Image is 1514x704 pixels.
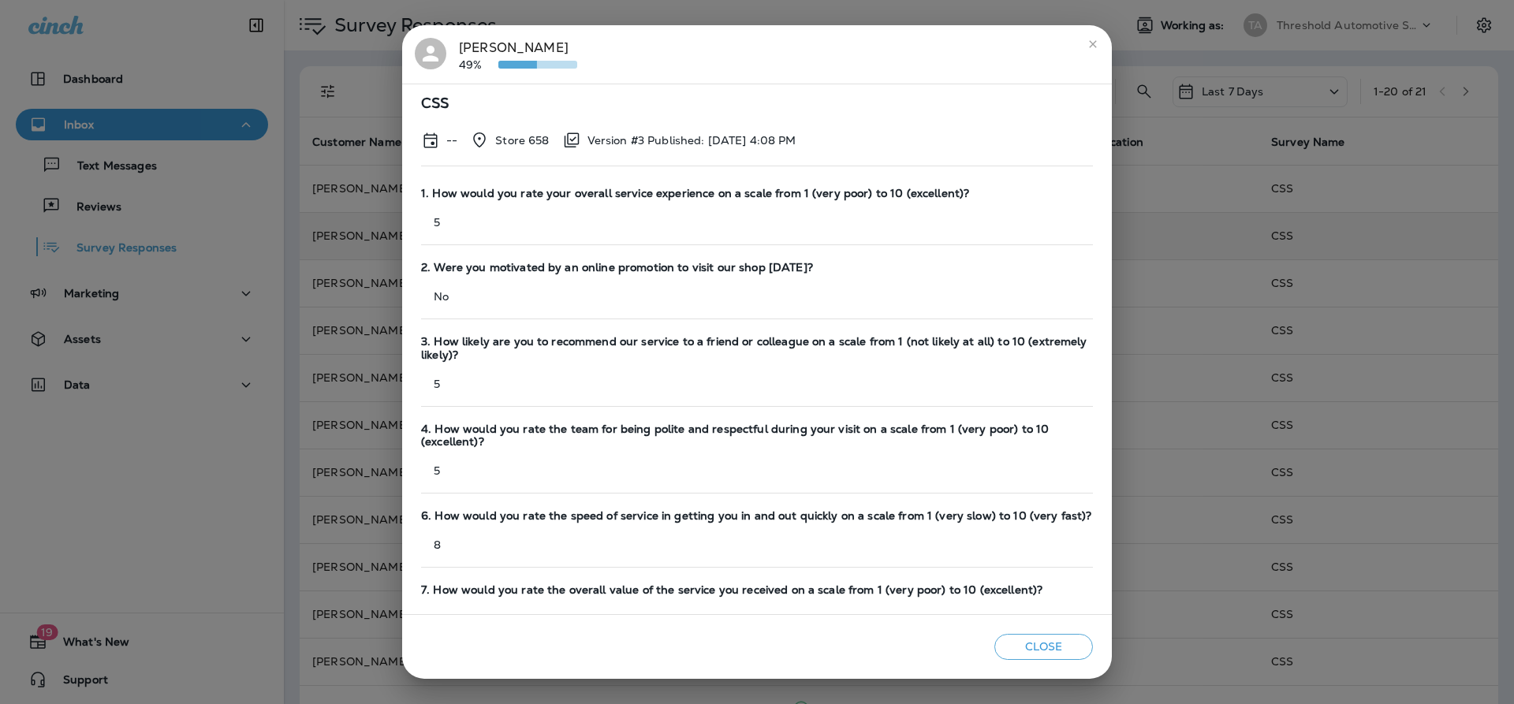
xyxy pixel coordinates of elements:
[421,423,1093,449] span: 4. How would you rate the team for being polite and respectful during your visit on a scale from ...
[421,290,1093,303] p: No
[495,134,549,147] p: Store 658
[421,261,1093,274] span: 2. Were you motivated by an online promotion to visit our shop [DATE]?
[446,134,457,147] p: --
[459,58,498,71] p: 49%
[421,538,1093,551] p: 8
[421,187,1093,200] span: 1. How would you rate your overall service experience on a scale from 1 (very poor) to 10 (excell...
[421,378,1093,390] p: 5
[587,134,796,147] p: Version #3 Published: [DATE] 4:08 PM
[421,97,1093,110] span: CSS
[1080,32,1106,57] button: close
[421,583,1093,597] span: 7. How would you rate the overall value of the service you received on a scale from 1 (very poor)...
[421,464,1093,477] p: 5
[421,216,1093,229] p: 5
[459,38,577,71] div: [PERSON_NAME]
[994,634,1093,660] button: Close
[421,509,1093,523] span: 6. How would you rate the speed of service in getting you in and out quickly on a scale from 1 (v...
[421,335,1093,362] span: 3. How likely are you to recommend our service to a friend or colleague on a scale from 1 (not li...
[421,613,1093,625] p: 4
